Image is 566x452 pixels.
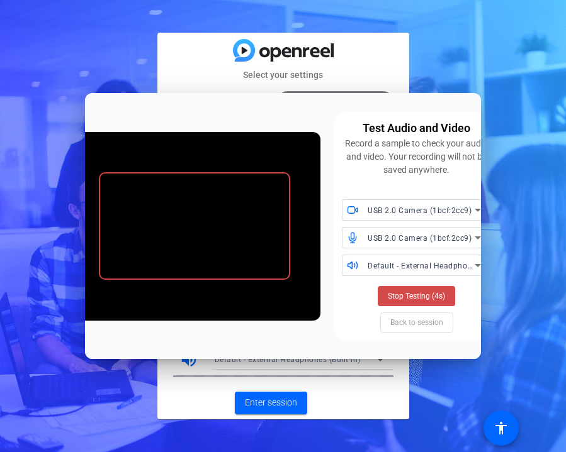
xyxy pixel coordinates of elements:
span: USB 2.0 Camera (1bcf:2cc9) [368,206,472,215]
div: Record a sample to check your audio and video. Your recording will not be saved anywhere. [342,137,491,177]
div: Test Audio and Video [363,119,470,137]
span: Stop Testing (4s) [388,290,445,302]
mat-icon: volume_up [179,350,198,369]
img: blue-gradient.svg [233,39,334,61]
mat-card-subtitle: Select your settings [157,68,409,82]
span: USB 2.0 Camera (1bcf:2cc9) [368,234,472,243]
span: Enter session [245,396,297,409]
mat-icon: accessibility [494,421,509,436]
span: Default - External Headphones (Built-in) [215,355,361,364]
button: Stop Testing (4s) [378,286,455,306]
span: Default - External Headphones (Built-in) [368,260,514,270]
